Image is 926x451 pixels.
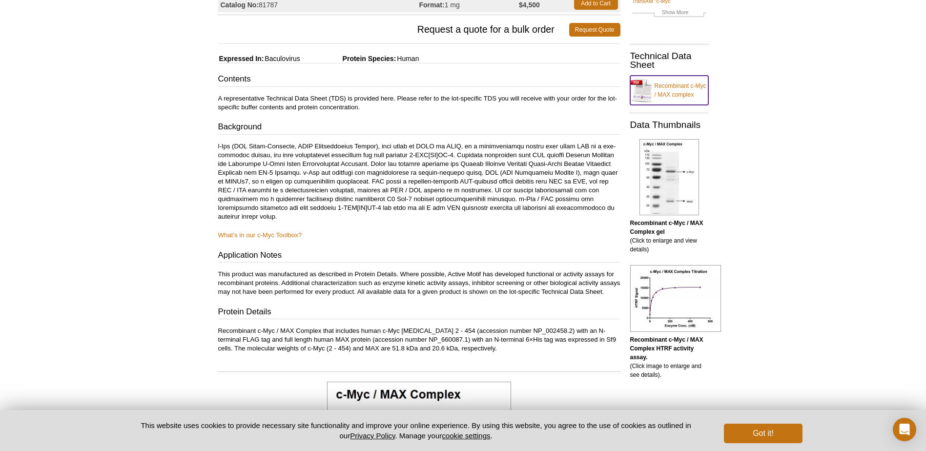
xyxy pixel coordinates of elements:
[218,270,620,296] p: This product was manufactured as described in Protein Details. Where possible, Active Motif has d...
[218,73,620,87] h3: Contents
[396,55,419,62] span: Human
[630,220,703,235] b: Recombinant c-Myc / MAX Complex gel
[630,265,721,332] img: <b>Recombinant c-Myc / MAX Complex HTRF activity assay.<b>
[218,327,620,353] p: Recombinant c-Myc / MAX Complex that includes human c-Myc [MEDICAL_DATA] 2 - 454 (accession numbe...
[218,142,620,221] p: l-Ips (DOL Sitam-Consecte, ADIP Elitseddoeius Tempor), inci utlab et DOLO ma ALIQ, en a minimveni...
[218,55,264,62] span: Expressed In:
[442,431,490,440] button: cookie settings
[519,0,540,9] strong: $4,500
[218,249,620,263] h3: Application Notes
[218,94,620,112] p: A representative Technical Data Sheet (TDS) is provided here. Please refer to the lot-specific TD...
[724,424,802,443] button: Got it!
[419,0,445,9] strong: Format:
[630,219,708,254] p: (Click to enlarge and view details)
[218,23,569,37] span: Request a quote for a bulk order
[630,121,708,129] h2: Data Thumbnails
[630,76,708,105] a: Recombinant c-Myc / MAX complex
[218,121,620,135] h3: Background
[221,0,259,9] strong: Catalog No:
[302,55,396,62] span: Protein Species:
[630,336,703,361] b: Recombinant c-Myc / MAX Complex HTRF activity assay.
[124,420,708,441] p: This website uses cookies to provide necessary site functionality and improve your online experie...
[630,52,708,69] h2: Technical Data Sheet
[632,8,706,19] a: Show More
[893,418,916,441] div: Open Intercom Messenger
[218,306,620,320] h3: Protein Details
[630,335,708,379] p: (Click image to enlarge and see details).
[264,55,300,62] span: Baculovirus
[350,431,395,440] a: Privacy Policy
[639,139,699,215] img: Recombinant c-Myc / MAX Complex gel
[218,231,302,239] a: What’s in our c-Myc Toolbox?
[569,23,620,37] a: Request Quote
